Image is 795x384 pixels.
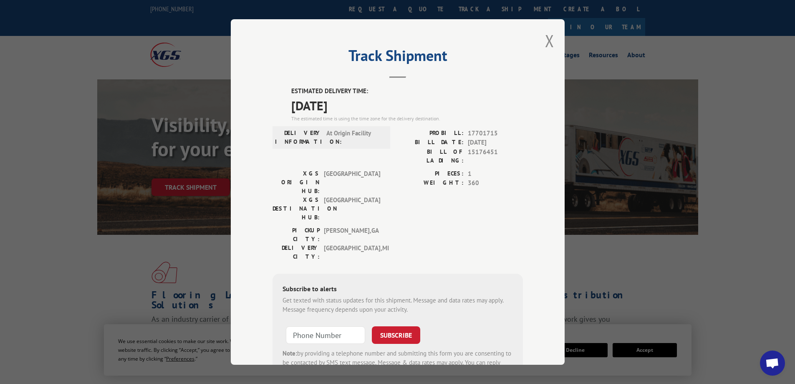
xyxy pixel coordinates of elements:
[324,226,380,244] span: [PERSON_NAME] , GA
[291,96,523,115] span: [DATE]
[468,138,523,147] span: [DATE]
[398,138,464,147] label: BILL DATE:
[273,244,320,261] label: DELIVERY CITY:
[468,178,523,188] span: 360
[398,178,464,188] label: WEIGHT:
[324,244,380,261] span: [GEOGRAPHIC_DATA] , MI
[291,115,523,122] div: The estimated time is using the time zone for the delivery destination.
[468,129,523,138] span: 17701715
[273,50,523,66] h2: Track Shipment
[468,169,523,179] span: 1
[545,30,554,52] button: Close modal
[283,296,513,315] div: Get texted with status updates for this shipment. Message and data rates may apply. Message frequ...
[283,349,297,357] strong: Note:
[273,196,320,222] label: XGS DESTINATION HUB:
[324,196,380,222] span: [GEOGRAPHIC_DATA]
[291,86,523,96] label: ESTIMATED DELIVERY TIME:
[760,351,785,376] div: Open chat
[398,169,464,179] label: PIECES:
[273,226,320,244] label: PICKUP CITY:
[273,169,320,196] label: XGS ORIGIN HUB:
[275,129,322,146] label: DELIVERY INFORMATION:
[283,349,513,377] div: by providing a telephone number and submitting this form you are consenting to be contacted by SM...
[286,326,365,344] input: Phone Number
[398,147,464,165] label: BILL OF LADING:
[372,326,420,344] button: SUBSCRIBE
[283,284,513,296] div: Subscribe to alerts
[468,147,523,165] span: 15176451
[326,129,383,146] span: At Origin Facility
[324,169,380,196] span: [GEOGRAPHIC_DATA]
[398,129,464,138] label: PROBILL:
